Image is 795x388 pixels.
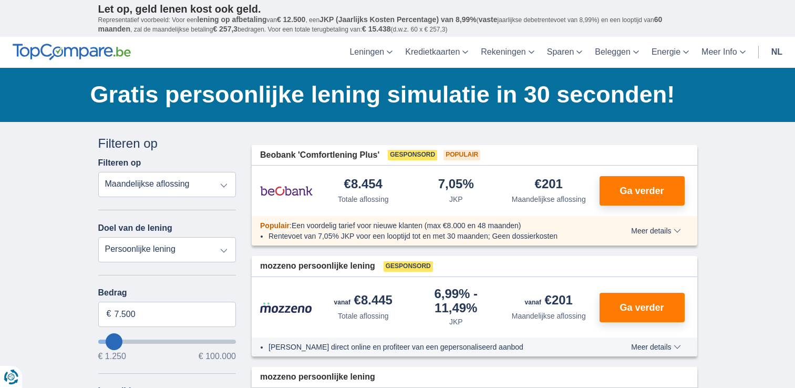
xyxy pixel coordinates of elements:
span: mozzeno persoonlijke lening [260,260,375,272]
div: 7,05% [438,178,474,192]
p: Let op, geld lenen kost ook geld. [98,3,697,15]
span: Populair [260,221,290,230]
a: nl [765,37,789,68]
div: €201 [535,178,563,192]
a: Kredietkaarten [399,37,474,68]
button: Meer details [623,343,688,351]
span: Meer details [631,343,680,351]
a: Energie [645,37,695,68]
div: Totale aflossing [338,194,389,205]
span: Ga verder [620,303,664,312]
div: Filteren op [98,135,236,152]
label: Bedrag [98,288,236,298]
img: TopCompare [13,44,131,60]
a: Meer Info [695,37,752,68]
span: Meer details [631,227,680,234]
div: €201 [525,294,573,309]
a: Leningen [343,37,399,68]
input: wantToBorrow [98,340,236,344]
span: Gesponsord [384,261,433,272]
button: Ga verder [600,293,685,322]
span: € [107,308,111,320]
span: Gesponsord [388,150,437,160]
div: Totale aflossing [338,311,389,321]
span: vaste [479,15,498,24]
span: Ga verder [620,186,664,196]
span: Een voordelig tarief voor nieuwe klanten (max €8.000 en 48 maanden) [292,221,521,230]
a: Sparen [541,37,589,68]
span: € 12.500 [277,15,306,24]
div: JKP [449,194,463,205]
a: Rekeningen [474,37,540,68]
span: lening op afbetaling [197,15,266,24]
h1: Gratis persoonlijke lening simulatie in 30 seconden! [90,78,697,111]
label: Doel van de lening [98,223,172,233]
label: Filteren op [98,158,141,168]
button: Ga verder [600,176,685,206]
p: Representatief voorbeeld: Voor een van , een ( jaarlijkse debetrentevoet van 8,99%) en een loopti... [98,15,697,34]
span: Populair [443,150,480,160]
div: €8.454 [344,178,383,192]
img: product.pl.alt Beobank [260,178,313,204]
div: : [252,220,601,231]
div: €8.445 [334,294,393,309]
img: product.pl.alt Mozzeno [260,302,313,313]
span: mozzeno persoonlijke lening [260,371,375,383]
div: Maandelijkse aflossing [512,311,586,321]
span: Beobank 'Comfortlening Plus' [260,149,379,161]
div: 6,99% [414,288,499,314]
span: € 15.438 [362,25,391,33]
div: Maandelijkse aflossing [512,194,586,205]
span: € 257,3 [213,25,238,33]
span: 60 maanden [98,15,663,33]
span: JKP (Jaarlijks Kosten Percentage) van 8,99% [319,15,477,24]
button: Meer details [623,227,688,235]
li: [PERSON_NAME] direct online en profiteer van een gepersonaliseerd aanbod [269,342,593,352]
li: Rentevoet van 7,05% JKP voor een looptijd tot en met 30 maanden; Geen dossierkosten [269,231,593,241]
span: € 100.000 [199,352,236,361]
span: € 1.250 [98,352,126,361]
a: Beleggen [588,37,645,68]
div: JKP [449,316,463,327]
